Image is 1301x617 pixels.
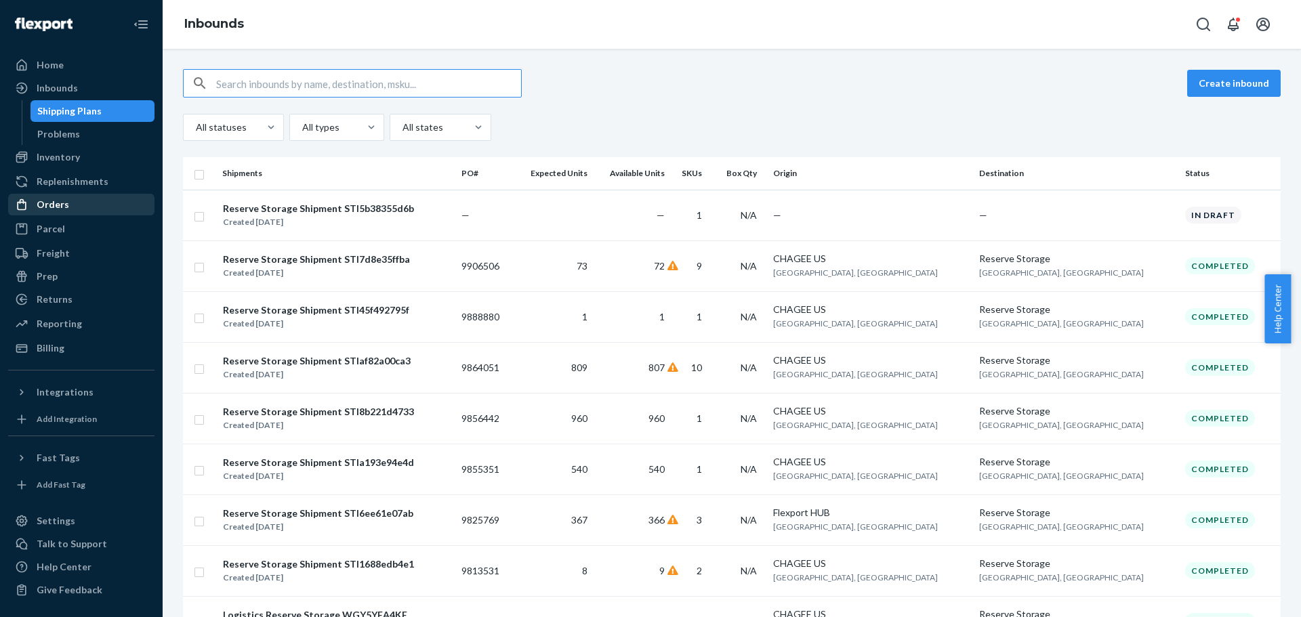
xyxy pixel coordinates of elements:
span: 366 [648,514,665,526]
div: Billing [37,341,64,355]
div: Orders [37,198,69,211]
div: Reserve Storage [979,506,1174,519]
span: 3 [697,514,702,526]
span: — [657,209,665,221]
div: Created [DATE] [223,571,414,584]
span: N/A [741,362,757,373]
a: Home [8,54,154,76]
span: N/A [741,311,757,322]
span: 2 [697,565,702,576]
div: Reserve Storage Shipment STI1688edb4e1 [223,557,414,571]
div: Reserve Storage [979,303,1174,316]
button: Open account menu [1250,11,1277,38]
span: [GEOGRAPHIC_DATA], [GEOGRAPHIC_DATA] [773,420,938,430]
div: Inbounds [37,81,78,95]
div: Integrations [37,385,94,399]
div: CHAGEE US [773,303,968,316]
span: N/A [741,412,757,424]
div: Created [DATE] [223,215,414,229]
span: [GEOGRAPHIC_DATA], [GEOGRAPHIC_DATA] [773,471,938,481]
span: N/A [741,209,757,221]
span: 367 [571,514,587,526]
th: Destination [974,157,1180,190]
div: Add Integration [37,413,97,425]
div: Parcel [37,222,65,236]
span: N/A [741,514,757,526]
td: 9856442 [456,393,513,444]
div: CHAGEE US [773,252,968,265]
span: N/A [741,260,757,272]
span: — [461,209,470,221]
span: [GEOGRAPHIC_DATA], [GEOGRAPHIC_DATA] [979,268,1144,278]
div: Give Feedback [37,583,102,597]
div: CHAGEE US [773,354,968,367]
div: Created [DATE] [223,469,414,483]
span: 960 [571,412,587,424]
th: Origin [768,157,974,190]
span: 540 [571,463,587,475]
span: [GEOGRAPHIC_DATA], [GEOGRAPHIC_DATA] [773,572,938,582]
button: Open Search Box [1190,11,1217,38]
img: Flexport logo [15,18,73,31]
span: — [773,209,781,221]
a: Replenishments [8,171,154,192]
td: 9906506 [456,240,513,291]
span: [GEOGRAPHIC_DATA], [GEOGRAPHIC_DATA] [979,471,1144,481]
th: PO# [456,157,513,190]
a: Prep [8,265,154,287]
span: 1 [697,311,702,322]
span: [GEOGRAPHIC_DATA], [GEOGRAPHIC_DATA] [773,369,938,379]
span: 807 [648,362,665,373]
span: 9 [659,565,665,576]
span: 9 [697,260,702,272]
a: Inbounds [184,16,244,31]
div: Reserve Storage Shipment STIa193e94e4d [223,456,414,469]
a: Shipping Plans [30,100,155,122]
div: Freight [37,247,70,260]
a: Help Center [8,556,154,578]
div: Completed [1185,308,1255,325]
div: In draft [1185,207,1241,224]
a: Returns [8,289,154,310]
div: Settings [37,514,75,528]
span: [GEOGRAPHIC_DATA], [GEOGRAPHIC_DATA] [979,369,1144,379]
input: All types [301,121,302,134]
div: Completed [1185,410,1255,427]
div: Flexport HUB [773,506,968,519]
button: Help Center [1264,274,1291,343]
span: [GEOGRAPHIC_DATA], [GEOGRAPHIC_DATA] [979,572,1144,582]
th: Status [1180,157,1281,190]
th: Available Units [593,157,670,190]
button: Create inbound [1187,70,1281,97]
td: 9813531 [456,545,513,596]
div: Reserve Storage Shipment STI8b221d4733 [223,405,414,419]
div: Reserve Storage Shipment STI5b38355d6b [223,202,414,215]
div: Problems [37,127,80,141]
div: Completed [1185,461,1255,477]
div: Add Fast Tag [37,479,85,490]
span: [GEOGRAPHIC_DATA], [GEOGRAPHIC_DATA] [979,318,1144,328]
th: SKUs [670,157,713,190]
span: [GEOGRAPHIC_DATA], [GEOGRAPHIC_DATA] [773,318,938,328]
div: Completed [1185,511,1255,528]
a: Settings [8,510,154,532]
div: Reserve Storage [979,354,1174,367]
div: Reporting [37,317,82,331]
div: Fast Tags [37,451,80,465]
th: Box Qty [713,157,768,190]
td: 9888880 [456,291,513,342]
a: Inventory [8,146,154,168]
div: Reserve Storage Shipment STI45f492795f [223,303,409,317]
button: Give Feedback [8,579,154,601]
span: 8 [582,565,587,576]
div: Completed [1185,257,1255,274]
a: Billing [8,337,154,359]
button: Integrations [8,381,154,403]
div: Completed [1185,359,1255,376]
a: Parcel [8,218,154,240]
div: Reserve Storage [979,252,1174,265]
div: Reserve Storage Shipment STI7d8e35ffba [223,253,410,266]
span: — [979,209,987,221]
a: Orders [8,194,154,215]
div: Created [DATE] [223,368,411,381]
